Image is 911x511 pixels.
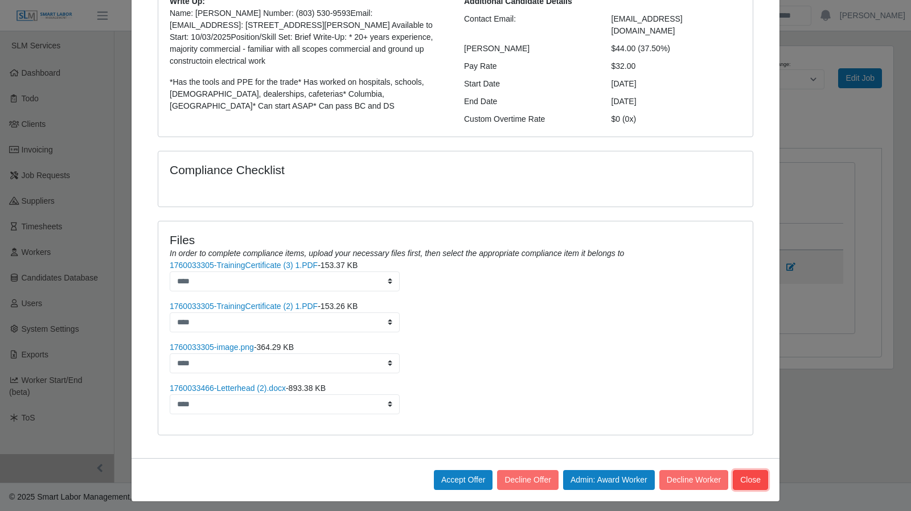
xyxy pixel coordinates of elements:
[612,97,637,106] span: [DATE]
[170,249,624,258] i: In order to complete compliance items, upload your necessary files first, then select the appropr...
[455,13,603,37] div: Contact Email:
[170,384,286,393] a: 1760033466-Letterhead (2).docx
[170,341,741,373] li: -
[612,14,683,35] span: [EMAIL_ADDRESS][DOMAIN_NAME]
[170,163,545,177] h4: Compliance Checklist
[455,96,603,108] div: End Date
[434,470,493,490] button: Accept Offer
[289,384,326,393] span: 893.38 KB
[170,302,318,311] a: 1760033305-TrainingCertificate (2) 1.PDF
[733,470,768,490] button: Close
[170,343,254,352] a: 1760033305-image.png
[455,78,603,90] div: Start Date
[170,233,741,247] h4: Files
[170,261,318,270] a: 1760033305-TrainingCertificate (3) 1.PDF
[170,382,741,414] li: -
[603,60,750,72] div: $32.00
[497,470,558,490] button: Decline Offer
[170,300,741,332] li: -
[321,302,358,311] span: 153.26 KB
[612,114,637,123] span: $0 (0x)
[603,43,750,55] div: $44.00 (37.50%)
[603,78,750,90] div: [DATE]
[170,7,447,67] p: Name: [PERSON_NAME] Number: (803) 530-9593Email: [EMAIL_ADDRESS]: [STREET_ADDRESS][PERSON_NAME] A...
[170,259,741,291] li: -
[563,470,655,490] button: Admin: Award Worker
[455,60,603,72] div: Pay Rate
[257,343,294,352] span: 364.29 KB
[321,261,358,270] span: 153.37 KB
[455,43,603,55] div: [PERSON_NAME]
[170,76,447,112] p: *Has the tools and PPE for the trade* Has worked on hospitals, schools, [DEMOGRAPHIC_DATA], deale...
[455,113,603,125] div: Custom Overtime Rate
[659,470,728,490] button: Decline Worker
